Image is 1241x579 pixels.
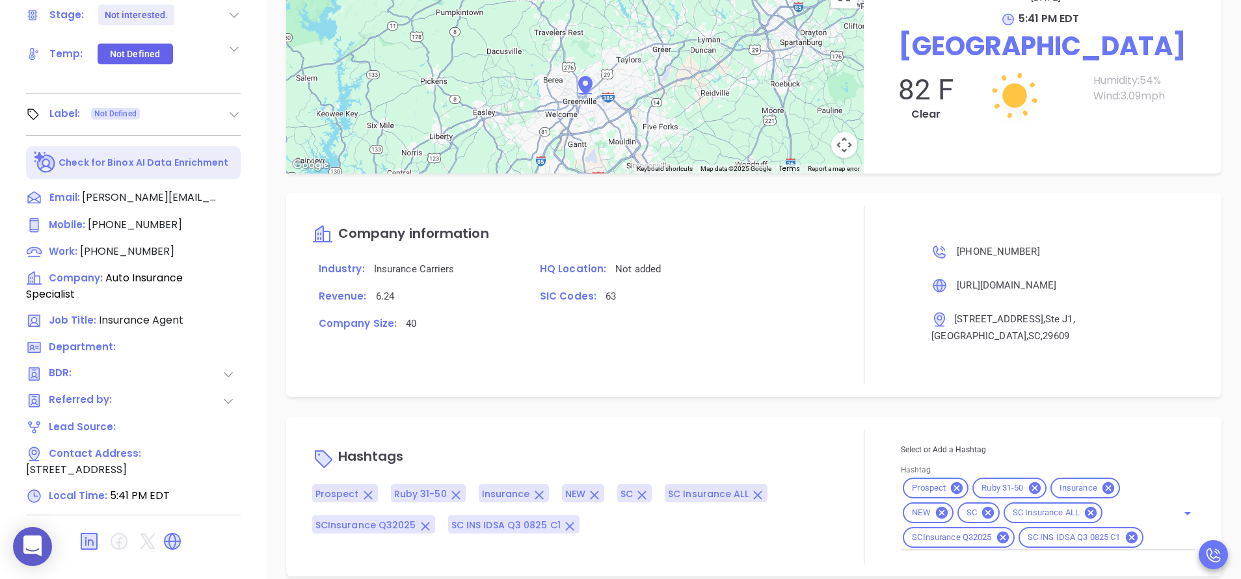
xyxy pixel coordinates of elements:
[49,420,116,433] span: Lead Source:
[954,313,1043,325] span: [STREET_ADDRESS]
[1043,313,1073,325] span: , Ste J1
[904,532,999,543] span: SCInsurance Q32025
[540,289,596,303] span: SIC Codes:
[957,246,1039,257] span: [PHONE_NUMBER]
[315,487,359,500] span: Prospect
[701,165,771,172] span: Map data ©2025 Google
[540,262,606,276] span: HQ Location:
[615,263,661,275] span: Not added
[49,392,116,409] span: Referred by:
[1052,483,1105,494] span: Insurance
[1020,532,1128,543] span: SC INS IDSA Q3 0825 C1
[904,508,938,519] span: NEW
[1050,478,1120,498] div: Insurance
[315,519,416,532] span: SCInsurance Q32025
[49,313,96,327] span: Job Title:
[59,156,228,170] p: Check for Binox AI Data Enrichment
[49,218,85,231] span: Mobile :
[877,107,976,122] p: Clear
[105,5,168,25] div: Not interested.
[1004,502,1102,523] div: SC Insurance ALL
[1019,11,1079,26] span: 5:41 PM EDT
[34,151,57,174] img: Ai-Enrich-DaqCidB-.svg
[88,217,182,232] span: [PHONE_NUMBER]
[26,462,127,477] span: [STREET_ADDRESS]
[49,244,77,258] span: Work :
[1019,527,1143,548] div: SC INS IDSA Q3 0825 C1
[312,227,489,242] a: Company information
[901,467,931,474] label: Hashtag
[606,290,616,302] span: 63
[668,487,749,500] span: SC Insurance ALL
[338,448,404,466] span: Hashtags
[877,73,976,107] p: 82 F
[903,502,953,523] div: NEW
[49,489,107,502] span: Local Time:
[1093,88,1208,104] p: Wind: 3.09 mph
[637,164,693,174] button: Keyboard shortcuts
[49,271,103,285] span: Company:
[808,165,860,172] a: Report a map error
[49,104,81,123] div: Label:
[80,244,174,259] span: [PHONE_NUMBER]
[406,318,416,329] span: 40
[903,527,1014,548] div: SCInsurance Q32025
[1179,504,1197,522] button: Open
[1005,508,1088,519] span: SC Insurance ALL
[49,446,141,460] span: Contact Address:
[957,279,1056,291] span: [URL][DOMAIN_NAME]
[49,366,116,382] span: BDR:
[338,224,489,242] span: Company information
[950,31,1080,161] img: Day
[903,478,968,498] div: Prospect
[1093,73,1208,88] p: Humidity: 54 %
[901,443,1195,457] p: Select or Add a Hashtag
[99,313,183,328] span: Insurance Agent
[904,483,954,494] span: Prospect
[319,262,365,276] span: Industry:
[957,502,1000,523] div: SC
[82,190,219,205] span: [PERSON_NAME][EMAIL_ADDRESS][DOMAIN_NAME]
[482,487,530,500] span: Insurance
[319,316,397,330] span: Company Size:
[289,157,332,174] a: Open this area in Google Maps (opens a new window)
[1026,330,1041,342] span: , SC
[49,340,116,354] span: Department:
[394,487,447,500] span: Ruby 31-50
[376,290,394,302] span: 6.24
[451,519,561,532] span: SC INS IDSA Q3 0825 C1
[26,270,183,302] span: Auto Insurance Specialist
[94,107,137,121] span: Not Defined
[959,508,985,519] span: SC
[565,487,585,500] span: NEW
[374,263,455,275] span: Insurance Carriers
[877,27,1208,66] p: [GEOGRAPHIC_DATA]
[972,478,1046,498] div: Ruby 31-50
[49,190,80,207] span: Email:
[49,5,85,25] div: Stage:
[974,483,1031,494] span: Ruby 31-50
[289,157,332,174] img: Google
[779,164,800,174] a: Terms (opens in new tab)
[620,487,633,500] span: SC
[831,132,857,158] button: Map camera controls
[49,44,83,64] div: Temp:
[1041,330,1069,342] span: , 29609
[319,289,367,303] span: Revenue:
[110,488,170,503] span: 5:41 PM EDT
[110,44,160,64] div: Not Defined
